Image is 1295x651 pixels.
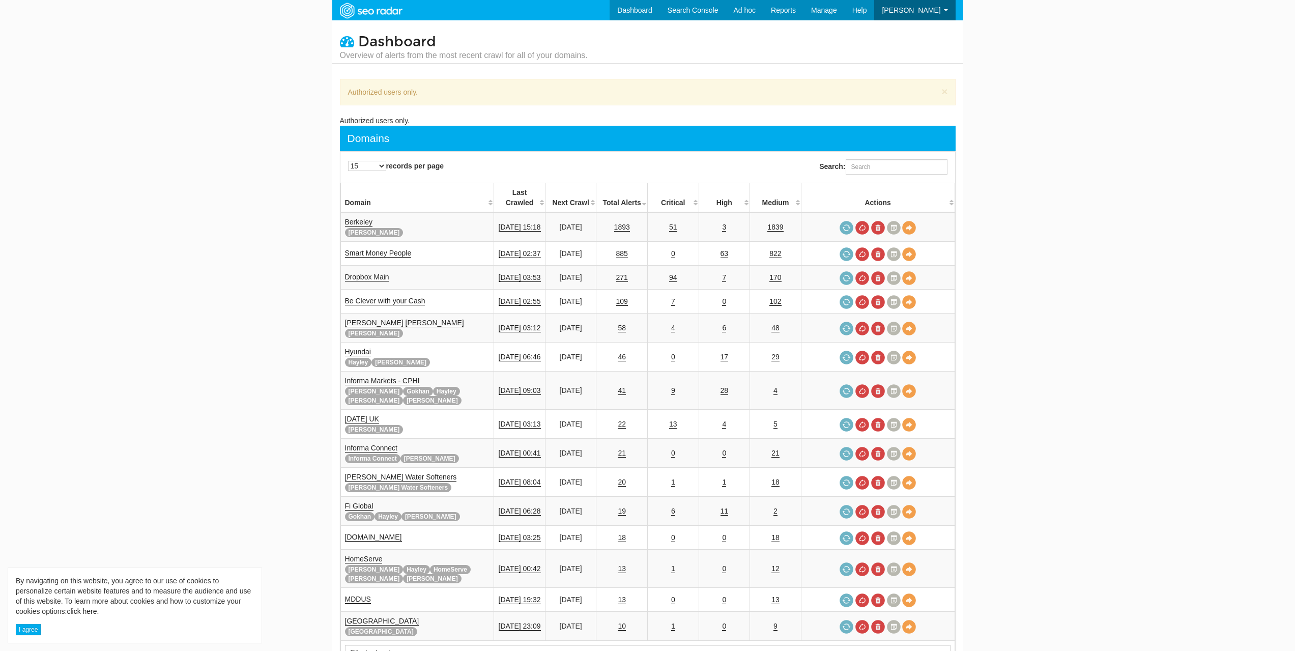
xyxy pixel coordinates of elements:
a: MDDUS [345,595,371,604]
a: Fi Global [345,502,373,511]
a: 6 [671,507,675,516]
span: Hayley [345,358,372,367]
a: 9 [773,622,778,631]
a: Delete most recent audit [871,351,885,364]
a: 4 [773,386,778,395]
a: Crawl History [887,295,901,309]
a: 1839 [767,223,783,232]
a: Delete most recent audit [871,247,885,261]
a: Berkeley [345,218,372,227]
a: 28 [721,386,729,395]
a: View Domain Overview [902,384,916,398]
span: [PERSON_NAME] [345,425,404,434]
a: Request a crawl [840,447,853,461]
input: Search: [846,159,947,175]
a: 11 [721,507,729,516]
span: [PERSON_NAME] [345,228,404,237]
select: records per page [348,161,386,171]
a: click here [67,607,97,615]
span: [PERSON_NAME] [345,565,404,574]
a: [PERSON_NAME] Water Softeners [345,473,457,482]
a: [DATE] 00:41 [499,449,541,458]
a: Request a crawl [840,593,853,607]
td: [DATE] [545,468,596,497]
span: [PERSON_NAME] [371,358,430,367]
a: 58 [618,324,626,332]
a: Informa Connect [345,444,398,452]
a: 6 [722,324,726,332]
a: 12 [771,564,780,573]
a: Crawl History [887,322,901,335]
th: High: activate to sort column descending [699,183,750,213]
small: Overview of alerts from the most recent crawl for all of your domains. [340,50,588,61]
a: 0 [722,533,726,542]
a: View Domain Overview [902,593,916,607]
a: Delete most recent audit [871,562,885,576]
a: Cancel in-progress audit [855,447,869,461]
span: HomeServe [430,565,471,574]
a: 1 [671,622,675,631]
td: [DATE] [545,266,596,290]
a: [DATE] 03:13 [499,420,541,429]
th: Last Crawled: activate to sort column descending [494,183,545,213]
a: 41 [618,386,626,395]
i:  [340,34,354,48]
a: Delete most recent audit [871,418,885,432]
a: Hyundai [345,348,371,356]
a: 271 [616,273,628,282]
a: Crawl History [887,593,901,607]
a: Informa Markets - CPHI [345,377,420,385]
span: [PERSON_NAME] [403,396,462,405]
span: [PERSON_NAME] [345,574,404,583]
a: View Domain Overview [902,562,916,576]
a: Crawl History [887,351,901,364]
a: Crawl History [887,531,901,545]
a: Cancel in-progress audit [855,221,869,235]
a: 3 [722,223,726,232]
a: 94 [669,273,677,282]
a: HomeServe [345,555,383,563]
a: Delete most recent audit [871,271,885,285]
a: 885 [616,249,628,258]
a: 9 [671,386,675,395]
a: [DATE] 06:46 [499,353,541,361]
a: 170 [769,273,781,282]
td: [DATE] [545,343,596,372]
a: 4 [671,324,675,332]
div: Authorized users only. [340,79,956,105]
a: View Domain Overview [902,351,916,364]
a: 13 [618,564,626,573]
a: 18 [771,478,780,487]
a: Request a crawl [840,271,853,285]
a: 22 [618,420,626,429]
a: 0 [722,564,726,573]
div: Domains [348,131,390,146]
a: Cancel in-progress audit [855,295,869,309]
a: Cancel in-progress audit [855,620,869,634]
a: [DATE] 03:12 [499,324,541,332]
a: [GEOGRAPHIC_DATA] [345,617,419,626]
a: Delete most recent audit [871,295,885,309]
a: 1 [722,478,726,487]
a: Request a crawl [840,476,853,490]
td: [DATE] [545,212,596,242]
a: 0 [722,449,726,458]
a: View Domain Overview [902,447,916,461]
a: Request a crawl [840,322,853,335]
span: Hayley [375,512,401,521]
span: Manage [811,6,837,14]
a: Cancel in-progress audit [855,531,869,545]
div: By navigating on this website, you agree to our use of cookies to personalize certain website fea... [16,576,254,616]
td: [DATE] [545,588,596,612]
span: [GEOGRAPHIC_DATA] [345,627,417,636]
a: 7 [671,297,675,306]
a: [DATE] 15:18 [499,223,541,232]
a: View Domain Overview [902,620,916,634]
a: Crawl History [887,221,901,235]
a: Cancel in-progress audit [855,351,869,364]
label: records per page [348,161,444,171]
img: SEORadar [336,2,406,20]
a: 0 [671,533,675,542]
span: [PERSON_NAME] Water Softeners [345,483,452,492]
a: View Domain Overview [902,271,916,285]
